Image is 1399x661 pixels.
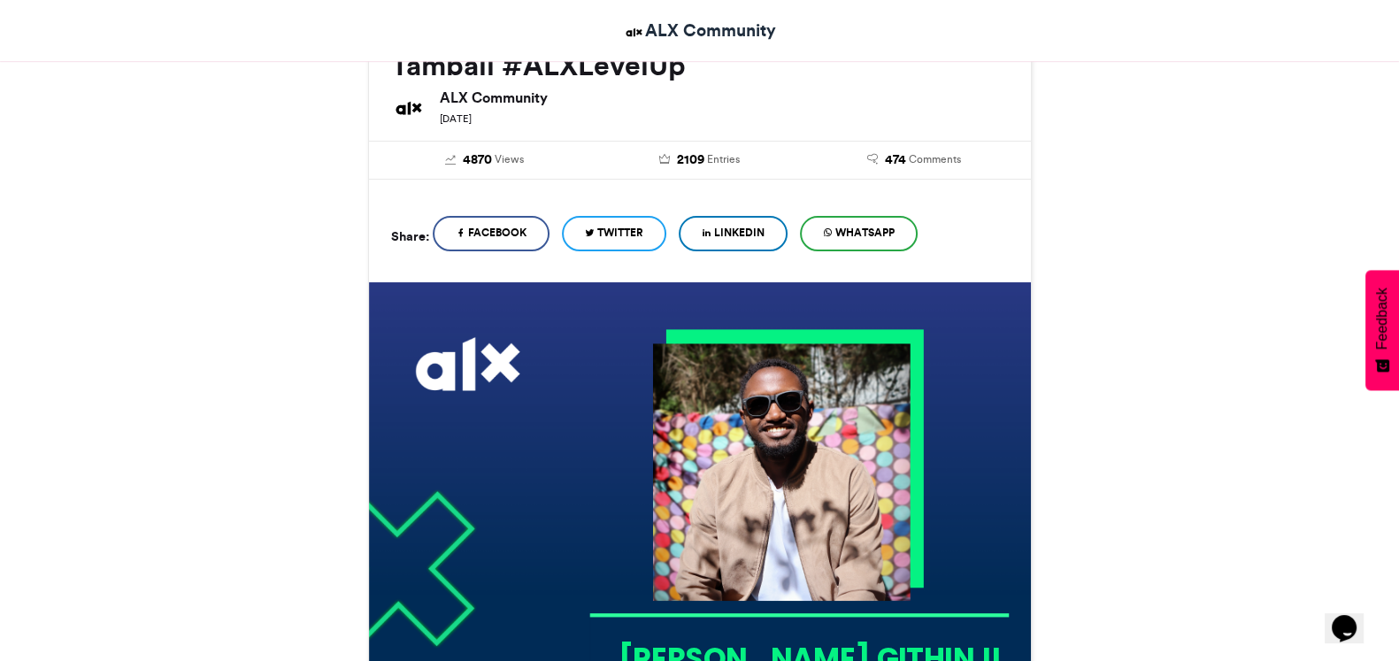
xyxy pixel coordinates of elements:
img: ALX Community [391,90,427,126]
h5: Share: [391,225,429,248]
span: 2109 [677,150,704,170]
a: Facebook [433,216,550,251]
span: 4870 [463,150,492,170]
img: ALX Community [623,21,645,43]
a: LinkedIn [679,216,788,251]
a: WhatsApp [800,216,918,251]
a: 2109 Entries [605,150,794,170]
span: 474 [885,150,906,170]
a: Twitter [562,216,666,251]
span: Feedback [1374,288,1390,350]
h6: ALX Community [440,90,1009,104]
span: Twitter [597,225,643,241]
span: Entries [707,151,740,167]
span: Views [495,151,524,167]
img: 1759318919.873-b2dcae4267c1926e4edbba7f5065fdc4d8f11412.png [652,343,910,601]
span: Facebook [468,225,527,241]
span: WhatsApp [835,225,895,241]
a: ALX Community [623,18,776,43]
span: LinkedIn [714,225,765,241]
a: 4870 Views [391,150,580,170]
a: 474 Comments [820,150,1009,170]
span: Comments [909,151,961,167]
iframe: chat widget [1325,590,1381,643]
button: Feedback - Show survey [1365,270,1399,390]
small: [DATE] [440,112,472,125]
h2: Tambali #ALXLevelUp [391,50,1009,81]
